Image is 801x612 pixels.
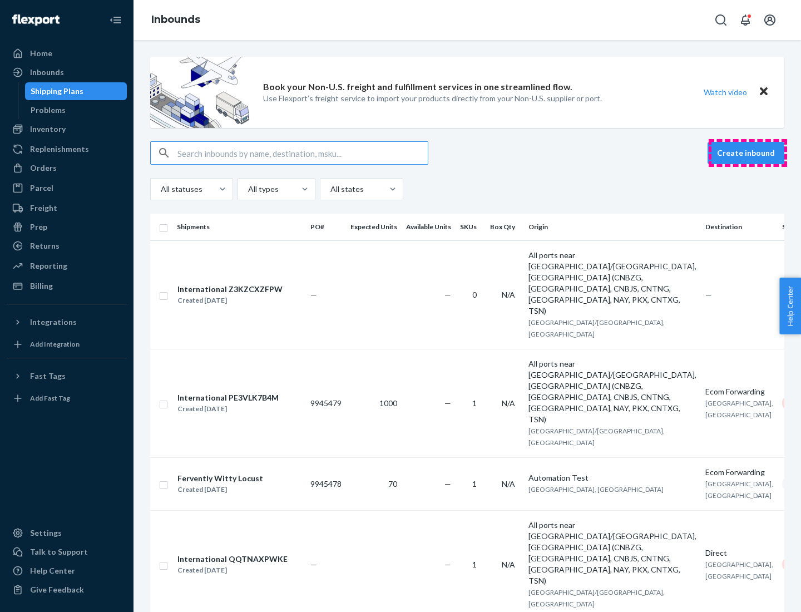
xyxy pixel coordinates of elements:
th: PO# [306,214,346,240]
div: Direct [705,547,773,559]
input: All types [247,184,248,195]
a: Parcel [7,179,127,197]
a: Orders [7,159,127,177]
th: SKUs [456,214,486,240]
span: [GEOGRAPHIC_DATA], [GEOGRAPHIC_DATA] [705,560,773,580]
a: Help Center [7,562,127,580]
span: 70 [388,479,397,488]
span: 1 [472,479,477,488]
div: All ports near [GEOGRAPHIC_DATA]/[GEOGRAPHIC_DATA], [GEOGRAPHIC_DATA] (CNBZG, [GEOGRAPHIC_DATA], ... [528,358,696,425]
a: Shipping Plans [25,82,127,100]
div: All ports near [GEOGRAPHIC_DATA]/[GEOGRAPHIC_DATA], [GEOGRAPHIC_DATA] (CNBZG, [GEOGRAPHIC_DATA], ... [528,250,696,317]
a: Inventory [7,120,127,138]
span: — [310,560,317,569]
span: [GEOGRAPHIC_DATA]/[GEOGRAPHIC_DATA], [GEOGRAPHIC_DATA] [528,427,665,447]
div: Ecom Forwarding [705,467,773,478]
div: Give Feedback [30,584,84,595]
span: — [310,290,317,299]
div: Replenishments [30,144,89,155]
a: Add Integration [7,335,127,353]
span: N/A [502,290,515,299]
input: All statuses [160,184,161,195]
button: Close Navigation [105,9,127,31]
div: Created [DATE] [177,484,263,495]
a: Problems [25,101,127,119]
span: 1000 [379,398,397,408]
div: Talk to Support [30,546,88,557]
button: Open Search Box [710,9,732,31]
span: N/A [502,560,515,569]
th: Expected Units [346,214,402,240]
div: International PE3VLK7B4M [177,392,279,403]
span: N/A [502,479,515,488]
img: Flexport logo [12,14,60,26]
button: Help Center [779,278,801,334]
div: Created [DATE] [177,403,279,414]
div: All ports near [GEOGRAPHIC_DATA]/[GEOGRAPHIC_DATA], [GEOGRAPHIC_DATA] (CNBZG, [GEOGRAPHIC_DATA], ... [528,520,696,586]
button: Close [756,84,771,100]
div: International Z3KZCXZFPW [177,284,283,295]
span: 0 [472,290,477,299]
div: Orders [30,162,57,174]
button: Fast Tags [7,367,127,385]
span: [GEOGRAPHIC_DATA], [GEOGRAPHIC_DATA] [705,399,773,419]
div: Help Center [30,565,75,576]
div: Created [DATE] [177,295,283,306]
span: — [444,290,451,299]
span: 1 [472,398,477,408]
ol: breadcrumbs [142,4,209,36]
td: 9945479 [306,349,346,457]
div: Parcel [30,182,53,194]
div: Inventory [30,124,66,135]
a: Returns [7,237,127,255]
div: Returns [30,240,60,251]
a: Talk to Support [7,543,127,561]
span: — [444,398,451,408]
div: Home [30,48,52,59]
a: Settings [7,524,127,542]
a: Reporting [7,257,127,275]
div: Billing [30,280,53,292]
th: Origin [524,214,701,240]
div: Ecom Forwarding [705,386,773,397]
span: 1 [472,560,477,569]
span: N/A [502,398,515,408]
div: Fervently Witty Locust [177,473,263,484]
a: Inbounds [151,13,200,26]
div: Automation Test [528,472,696,483]
div: Integrations [30,317,77,328]
p: Book your Non-U.S. freight and fulfillment services in one streamlined flow. [263,81,572,93]
div: Created [DATE] [177,565,288,576]
input: All states [329,184,330,195]
div: Shipping Plans [31,86,83,97]
div: International QQTNAXPWKE [177,554,288,565]
a: Prep [7,218,127,236]
p: Use Flexport’s freight service to import your products directly from your Non-U.S. supplier or port. [263,93,602,104]
span: [GEOGRAPHIC_DATA]/[GEOGRAPHIC_DATA], [GEOGRAPHIC_DATA] [528,318,665,338]
span: [GEOGRAPHIC_DATA], [GEOGRAPHIC_DATA] [528,485,664,493]
div: Add Fast Tag [30,393,70,403]
button: Create inbound [708,142,784,164]
span: — [444,479,451,488]
th: Available Units [402,214,456,240]
button: Open notifications [734,9,756,31]
span: — [444,560,451,569]
a: Add Fast Tag [7,389,127,407]
div: Settings [30,527,62,539]
div: Prep [30,221,47,233]
div: Inbounds [30,67,64,78]
button: Open account menu [759,9,781,31]
button: Watch video [696,84,754,100]
span: — [705,290,712,299]
td: 9945478 [306,457,346,510]
button: Integrations [7,313,127,331]
div: Fast Tags [30,371,66,382]
a: Inbounds [7,63,127,81]
span: [GEOGRAPHIC_DATA]/[GEOGRAPHIC_DATA], [GEOGRAPHIC_DATA] [528,588,665,608]
div: Freight [30,203,57,214]
a: Freight [7,199,127,217]
a: Replenishments [7,140,127,158]
span: [GEOGRAPHIC_DATA], [GEOGRAPHIC_DATA] [705,480,773,500]
a: Home [7,45,127,62]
